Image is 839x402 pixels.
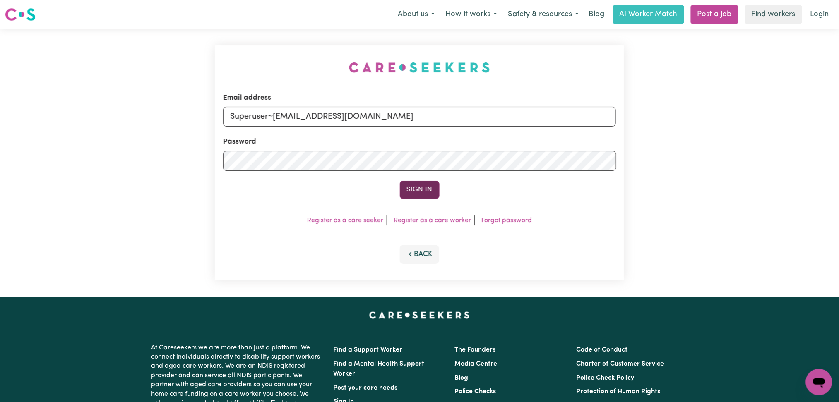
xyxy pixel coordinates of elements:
label: Password [223,136,256,147]
a: Police Checks [455,388,496,395]
iframe: Button to launch messaging window [806,369,832,395]
a: Register as a care seeker [307,217,383,224]
button: Sign In [400,181,440,199]
a: Media Centre [455,361,498,367]
a: Find a Mental Health Support Worker [334,361,425,377]
a: Careseekers home page [369,312,470,318]
a: Police Check Policy [576,375,634,381]
a: Charter of Customer Service [576,361,664,367]
a: Forgot password [481,217,532,224]
button: About us [392,6,440,23]
button: Safety & resources [502,6,584,23]
a: Login [805,5,834,24]
a: Careseekers logo [5,5,36,24]
img: Careseekers logo [5,7,36,22]
a: Blog [584,5,610,24]
a: Find workers [745,5,802,24]
input: Email address [223,107,616,127]
a: The Founders [455,347,496,353]
a: AI Worker Match [613,5,684,24]
a: Find a Support Worker [334,347,403,353]
a: Code of Conduct [576,347,627,353]
a: Blog [455,375,469,381]
label: Email address [223,93,271,103]
a: Protection of Human Rights [576,388,660,395]
a: Post a job [691,5,738,24]
button: How it works [440,6,502,23]
button: Back [400,245,440,263]
a: Register as a care worker [394,217,471,224]
a: Post your care needs [334,385,398,391]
